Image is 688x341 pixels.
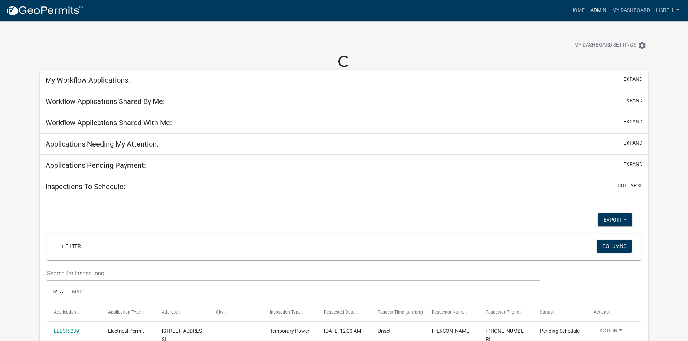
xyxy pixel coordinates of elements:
[155,303,209,321] datatable-header-cell: Address
[263,303,317,321] datatable-header-cell: Inspection Type
[46,118,172,127] h5: Workflow Applications Shared With Me:
[46,97,165,106] h5: Workflow Applications Shared By Me:
[597,240,632,253] button: Columns
[432,328,471,334] span: Kenny Holloway
[623,139,642,147] button: expand
[638,41,646,50] i: settings
[568,38,652,52] button: My Dashboard Settingssettings
[162,310,178,315] span: Address
[56,240,87,253] a: + Filter
[432,310,464,315] span: Requestor Name
[54,310,76,315] span: Application
[587,303,641,321] datatable-header-cell: Actions
[46,140,159,148] h5: Applications Needing My Attention:
[540,310,553,315] span: Status
[270,328,310,334] span: Temporary Power
[47,266,540,281] input: Search for inspections
[618,182,642,189] button: collapse
[653,4,682,17] a: lisbell
[594,327,628,337] button: Action
[46,161,146,170] h5: Applications Pending Payment:
[54,328,79,334] a: ELECR-239
[623,75,642,83] button: expand
[101,303,155,321] datatable-header-cell: Application Type
[609,4,653,17] a: My Dashboard
[598,213,632,226] button: Export
[216,310,224,315] span: City
[486,310,519,315] span: Requestor Phone
[623,97,642,104] button: expand
[574,41,636,50] span: My Dashboard Settings
[47,281,68,304] a: Data
[378,310,423,315] span: Request Time (am/pm)
[588,4,609,17] a: Admin
[425,303,479,321] datatable-header-cell: Requestor Name
[324,310,354,315] span: Requested Date
[108,328,144,334] span: Electrical Permit
[46,182,125,191] h5: Inspections To Schedule:
[533,303,587,321] datatable-header-cell: Status
[68,281,87,304] a: Map
[378,328,391,334] span: Unset
[324,328,361,334] span: 11/21/2022, 12:00 AM
[108,310,141,315] span: Application Type
[540,328,580,334] span: Pending Schedule
[623,161,642,168] button: expand
[623,118,642,126] button: expand
[317,303,371,321] datatable-header-cell: Requested Date
[594,310,609,315] span: Actions
[270,310,300,315] span: Inspection Type
[371,303,425,321] datatable-header-cell: Request Time (am/pm)
[479,303,533,321] datatable-header-cell: Requestor Phone
[567,4,588,17] a: Home
[46,76,130,84] h5: My Workflow Applications:
[47,303,101,321] datatable-header-cell: Application
[209,303,263,321] datatable-header-cell: City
